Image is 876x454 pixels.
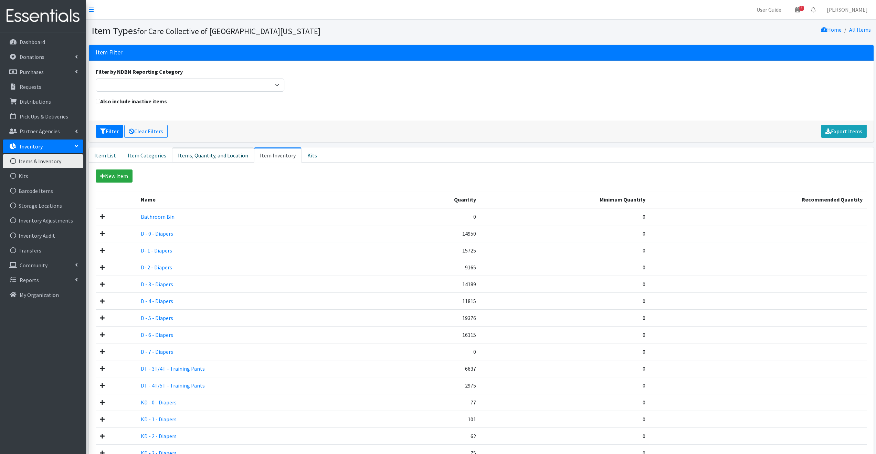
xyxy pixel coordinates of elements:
a: D - 4 - Diapers [141,298,173,305]
a: User Guide [751,3,787,17]
a: DT - 4T/5T - Training Pants [141,382,205,389]
td: 0 [480,394,650,411]
td: 0 [480,309,650,326]
td: 0 [480,242,650,259]
a: D - 6 - Diapers [141,331,173,338]
th: Quantity [385,191,480,208]
p: My Organization [20,291,59,298]
p: Dashboard [20,39,45,45]
input: Also include inactive items [96,99,100,103]
p: Purchases [20,69,44,75]
p: Partner Agencies [20,128,60,135]
p: Pick Ups & Deliveries [20,113,68,120]
td: 0 [480,259,650,276]
h1: Item Types [92,25,479,37]
td: 0 [480,427,650,444]
td: 0 [480,411,650,427]
a: New Item [96,169,133,183]
td: 62 [385,427,480,444]
td: 101 [385,411,480,427]
small: for Care Collective of [GEOGRAPHIC_DATA][US_STATE] [137,26,320,36]
a: Purchases [3,65,83,79]
td: 0 [480,225,650,242]
a: All Items [849,26,871,33]
td: 16115 [385,326,480,343]
a: Item Categories [122,147,172,163]
a: DT - 3T/4T - Training Pants [141,365,205,372]
a: Clear Filters [124,125,168,138]
label: Also include inactive items [96,97,167,105]
td: 0 [480,377,650,394]
a: Transfers [3,244,83,257]
td: 0 [385,343,480,360]
a: KD - 0 - Diapers [141,399,177,406]
td: 0 [480,292,650,309]
td: 0 [480,276,650,292]
a: Storage Locations [3,199,83,213]
button: Filter [96,125,123,138]
a: Kits [302,147,323,163]
a: 3 [790,3,805,17]
a: D - 7 - Diapers [141,348,173,355]
a: Inventory Audit [3,229,83,243]
a: Item List [89,147,122,163]
th: Recommended Quantity [650,191,867,208]
a: Distributions [3,95,83,109]
span: 3 [799,6,804,11]
a: Pick Ups & Deliveries [3,110,83,123]
a: Inventory Adjustments [3,214,83,227]
p: Community [20,262,48,269]
a: D - 3 - Diapers [141,281,173,288]
a: Items & Inventory [3,154,83,168]
th: Name [137,191,385,208]
td: 0 [480,360,650,377]
a: My Organization [3,288,83,302]
h3: Item Filter [96,49,123,56]
a: Community [3,258,83,272]
td: 6637 [385,360,480,377]
a: D- 2 - Diapers [141,264,172,271]
a: Export Items [821,125,867,138]
td: 0 [480,343,650,360]
a: Kits [3,169,83,183]
td: 11815 [385,292,480,309]
td: 14189 [385,276,480,292]
a: Item Inventory [254,147,302,163]
td: 0 [385,208,480,225]
a: D- 1 - Diapers [141,247,172,254]
td: 15725 [385,242,480,259]
a: [PERSON_NAME] [821,3,873,17]
a: Requests [3,80,83,94]
a: Inventory [3,140,83,153]
p: Reports [20,277,39,283]
a: KD - 1 - Diapers [141,416,177,423]
td: 2975 [385,377,480,394]
img: HumanEssentials [3,4,83,28]
th: Minimum Quantity [480,191,650,208]
td: 77 [385,394,480,411]
a: D - 0 - Diapers [141,230,173,237]
td: 14950 [385,225,480,242]
a: Donations [3,50,83,64]
a: Partner Agencies [3,124,83,138]
p: Donations [20,53,44,60]
a: Dashboard [3,35,83,49]
a: Items, Quantity, and Location [172,147,254,163]
a: D - 5 - Diapers [141,314,173,321]
a: KD - 2 - Diapers [141,433,177,440]
label: Filter by NDBN Reporting Category [96,68,183,76]
td: 0 [480,326,650,343]
p: Distributions [20,98,51,105]
p: Requests [20,83,41,90]
td: 19376 [385,309,480,326]
p: Inventory [20,143,43,150]
a: Bathroom Bin [141,213,175,220]
a: Home [821,26,842,33]
a: Reports [3,273,83,287]
td: 9165 [385,259,480,276]
a: Barcode Items [3,184,83,198]
td: 0 [480,208,650,225]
